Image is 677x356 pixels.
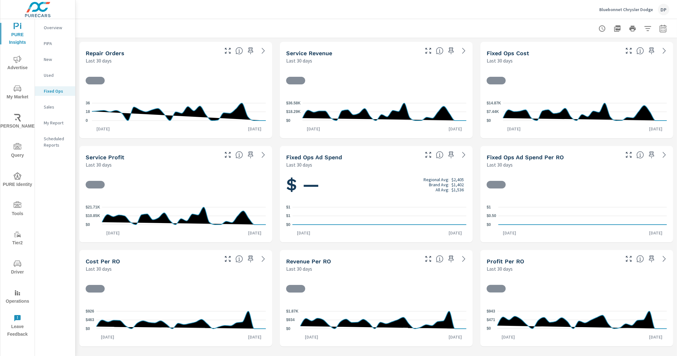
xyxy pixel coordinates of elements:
[624,254,634,264] button: Make Fullscreen
[459,46,469,56] a: See more details in report
[624,46,634,56] button: Make Fullscreen
[246,46,256,56] span: Save this to your personalized report
[244,334,266,340] p: [DATE]
[2,172,33,188] span: PURE Identity
[286,258,331,265] h5: Revenue per RO
[286,154,342,161] h5: Fixed Ops Ad Spend
[102,230,124,236] p: [DATE]
[86,318,94,322] text: $463
[223,46,233,56] button: Make Fullscreen
[599,7,653,12] p: Bluebonnet Chrysler Dodge
[223,254,233,264] button: Make Fullscreen
[35,86,75,96] div: Fixed Ops
[659,46,669,56] a: See more details in report
[286,205,291,209] text: $1
[647,46,657,56] span: Save this to your personalized report
[641,22,654,35] button: Apply Filters
[286,101,301,105] text: $36.58K
[300,334,323,340] p: [DATE]
[487,318,495,322] text: $471
[645,230,667,236] p: [DATE]
[86,118,88,123] text: 0
[487,309,495,313] text: $943
[446,150,456,160] span: Save this to your personalized report
[2,231,33,247] span: Tier2
[636,151,644,159] span: Average cost of Fixed Operations-oriented advertising per each Repair Order closed at the dealer ...
[423,150,433,160] button: Make Fullscreen
[86,110,90,114] text: 18
[658,4,669,15] div: DP
[498,230,521,236] p: [DATE]
[451,182,464,187] p: $1,402
[286,118,291,123] text: $0
[451,187,464,192] p: $1,536
[451,177,464,182] p: $2,405
[35,55,75,64] div: New
[0,19,35,340] div: nav menu
[487,222,491,227] text: $0
[86,326,90,331] text: $0
[487,57,513,64] p: Last 30 days
[286,214,291,218] text: $1
[429,182,449,187] p: Brand Avg:
[487,110,499,114] text: $7.44K
[286,161,312,168] p: Last 30 days
[2,85,33,101] span: My Market
[487,118,491,123] text: $0
[235,151,243,159] span: Total profit generated by the dealership from all Repair Orders closed over the selected date ran...
[35,102,75,112] div: Sales
[487,214,496,218] text: $0.50
[86,265,112,273] p: Last 30 days
[258,150,268,160] a: See more details in report
[286,174,466,195] h1: $ —
[487,205,491,209] text: $1
[2,56,33,72] span: Advertise
[423,254,433,264] button: Make Fullscreen
[645,334,667,340] p: [DATE]
[286,222,291,227] text: $0
[487,154,564,161] h5: Fixed Ops Ad Spend Per RO
[446,254,456,264] span: Save this to your personalized report
[487,326,491,331] text: $0
[44,72,70,78] p: Used
[235,47,243,55] span: Number of Repair Orders Closed by the selected dealership group over the selected time range. [So...
[44,135,70,148] p: Scheduled Reports
[636,47,644,55] span: Total cost incurred by the dealership from all Repair Orders closed over the selected date range....
[487,161,513,168] p: Last 30 days
[35,39,75,48] div: PIPA
[487,265,513,273] p: Last 30 days
[44,40,70,47] p: PIPA
[424,177,449,182] p: Regional Avg:
[636,255,644,263] span: Average profit generated by the dealership from each Repair Order closed over the selected date r...
[2,289,33,305] span: Operations
[286,326,291,331] text: $0
[96,334,119,340] p: [DATE]
[2,114,33,130] span: [PERSON_NAME]
[86,214,100,218] text: $10.85K
[436,187,449,192] p: All Avg:
[86,222,90,227] text: $0
[659,150,669,160] a: See more details in report
[44,104,70,110] p: Sales
[86,101,90,105] text: 36
[659,254,669,264] a: See more details in report
[246,254,256,264] span: Save this to your personalized report
[86,161,112,168] p: Last 30 days
[436,255,444,263] span: Average revenue generated by the dealership from each Repair Order closed over the selected date ...
[487,50,529,56] h5: Fixed Ops Cost
[86,50,124,56] h5: Repair Orders
[86,57,112,64] p: Last 30 days
[647,254,657,264] span: Save this to your personalized report
[223,150,233,160] button: Make Fullscreen
[92,126,114,132] p: [DATE]
[286,318,295,322] text: $934
[444,334,466,340] p: [DATE]
[35,118,75,128] div: My Report
[44,56,70,63] p: New
[624,150,634,160] button: Make Fullscreen
[35,134,75,150] div: Scheduled Reports
[444,126,466,132] p: [DATE]
[244,126,266,132] p: [DATE]
[436,47,444,55] span: Total revenue generated by the dealership from all Repair Orders closed over the selected date ra...
[611,22,624,35] button: "Export Report to PDF"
